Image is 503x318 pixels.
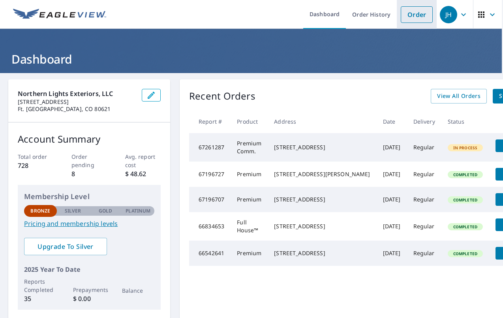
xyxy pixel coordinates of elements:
[231,187,268,212] td: Premium
[30,242,101,251] span: Upgrade To Silver
[18,132,161,146] p: Account Summary
[449,224,482,230] span: Completed
[18,152,54,161] p: Total order
[30,207,50,215] p: Bronze
[18,161,54,170] p: 728
[377,162,407,187] td: [DATE]
[449,251,482,256] span: Completed
[24,191,154,202] p: Membership Level
[377,241,407,266] td: [DATE]
[268,110,376,133] th: Address
[407,162,441,187] td: Regular
[189,89,255,103] p: Recent Orders
[24,219,154,228] a: Pricing and membership levels
[274,249,370,257] div: [STREET_ADDRESS]
[377,187,407,212] td: [DATE]
[377,212,407,241] td: [DATE]
[24,294,57,303] p: 35
[18,98,135,105] p: [STREET_ADDRESS]
[407,133,441,162] td: Regular
[125,169,161,179] p: $ 48.62
[71,152,107,169] p: Order pending
[18,105,135,113] p: Ft. [GEOGRAPHIC_DATA], CO 80621
[231,212,268,241] td: Full House™
[24,265,154,274] p: 2025 Year To Date
[71,169,107,179] p: 8
[189,212,231,241] td: 66834653
[377,110,407,133] th: Date
[189,133,231,162] td: 67261287
[449,145,482,151] span: In Process
[407,241,441,266] td: Regular
[274,222,370,230] div: [STREET_ADDRESS]
[274,170,370,178] div: [STREET_ADDRESS][PERSON_NAME]
[125,152,161,169] p: Avg. report cost
[73,286,106,294] p: Prepayments
[126,207,150,215] p: Platinum
[13,9,106,21] img: EV Logo
[24,238,107,255] a: Upgrade To Silver
[449,197,482,203] span: Completed
[8,51,492,67] h1: Dashboard
[24,277,57,294] p: Reports Completed
[122,286,155,295] p: Balance
[407,212,441,241] td: Regular
[65,207,81,215] p: Silver
[274,196,370,203] div: [STREET_ADDRESS]
[231,110,268,133] th: Product
[231,133,268,162] td: Premium Comm.
[189,187,231,212] td: 67196707
[407,110,441,133] th: Delivery
[407,187,441,212] td: Regular
[189,162,231,187] td: 67196727
[231,241,268,266] td: Premium
[449,172,482,177] span: Completed
[274,143,370,151] div: [STREET_ADDRESS]
[431,89,487,103] a: View All Orders
[99,207,112,215] p: Gold
[437,91,480,101] span: View All Orders
[18,89,135,98] p: Northern Lights Exteriors, LLC
[440,6,457,23] div: JH
[189,110,231,133] th: Report #
[377,133,407,162] td: [DATE]
[231,162,268,187] td: Premium
[73,294,106,303] p: $ 0.00
[401,6,433,23] a: Order
[441,110,490,133] th: Status
[189,241,231,266] td: 66542641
